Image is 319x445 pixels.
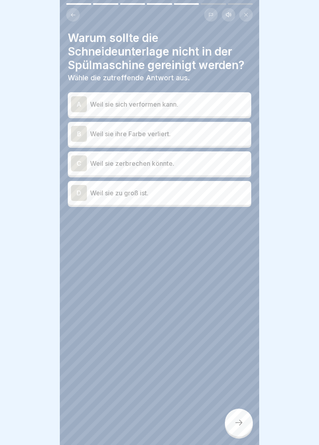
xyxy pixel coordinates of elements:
p: Weil sie zu groß ist. [90,188,248,198]
div: D [71,185,87,201]
p: Wähle die zutreffende Antwort aus. [68,74,251,82]
div: B [71,126,87,142]
p: Weil sie zerbrechen könnte. [90,159,248,168]
div: C [71,155,87,171]
h4: Warum sollte die Schneideunterlage nicht in der Spülmaschine gereinigt werden? [68,31,251,72]
p: Weil sie ihre Farbe verliert. [90,129,248,139]
p: Weil sie sich verformen kann. [90,99,248,109]
div: A [71,96,87,112]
